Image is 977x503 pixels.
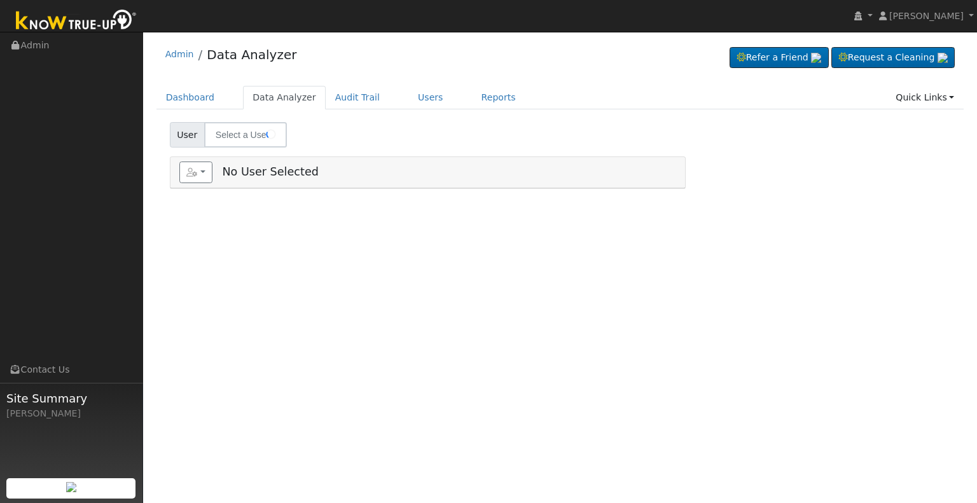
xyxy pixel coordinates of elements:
a: Users [408,86,453,109]
a: Dashboard [156,86,225,109]
img: retrieve [938,53,948,63]
div: [PERSON_NAME] [6,407,136,420]
img: retrieve [66,482,76,492]
a: Data Analyzer [243,86,326,109]
a: Admin [165,49,194,59]
input: Select a User [204,122,287,148]
h5: No User Selected [179,162,676,183]
a: Quick Links [886,86,964,109]
span: [PERSON_NAME] [889,11,964,21]
span: Site Summary [6,390,136,407]
a: Refer a Friend [730,47,829,69]
span: User [170,122,205,148]
img: retrieve [811,53,821,63]
img: Know True-Up [10,7,143,36]
a: Request a Cleaning [831,47,955,69]
a: Reports [472,86,525,109]
a: Data Analyzer [207,47,296,62]
a: Audit Trail [326,86,389,109]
